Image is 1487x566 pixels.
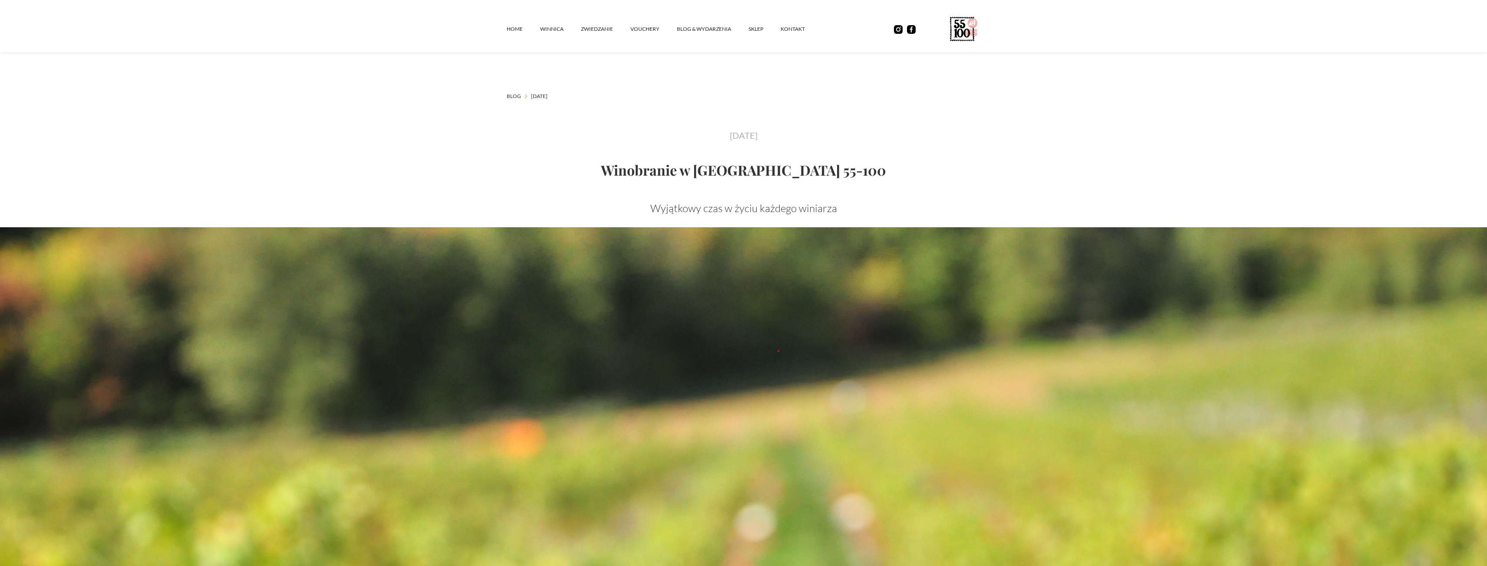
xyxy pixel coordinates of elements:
a: kontakt [781,16,822,42]
h1: Winobranie w [GEOGRAPHIC_DATA] 55-100 [507,163,981,177]
a: vouchery [630,16,677,42]
a: Blog & Wydarzenia [677,16,748,42]
a: Blog [507,92,521,101]
a: ZWIEDZANIE [581,16,630,42]
div: [DATE] [507,128,981,142]
a: winnica [540,16,581,42]
a: SKLEP [748,16,781,42]
a: [DATE] [531,92,547,101]
p: Wyjątkowy czas w życiu każdego winiarza [507,201,981,215]
a: Home [507,16,540,42]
